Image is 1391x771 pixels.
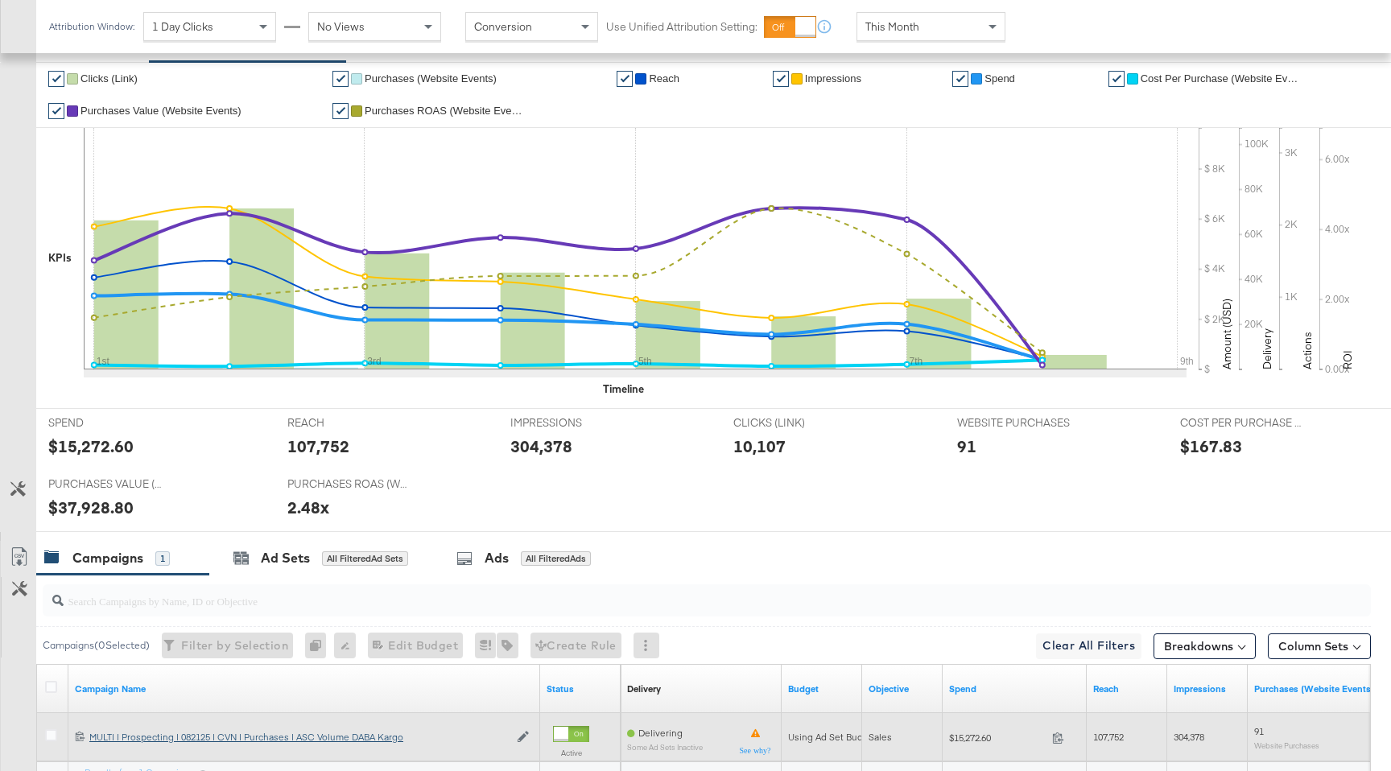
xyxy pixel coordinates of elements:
[627,682,661,695] div: Delivery
[261,549,310,567] div: Ad Sets
[510,415,631,431] span: IMPRESSIONS
[952,71,968,87] a: ✔
[287,415,408,431] span: REACH
[805,72,861,85] span: Impressions
[1154,633,1256,659] button: Breakdowns
[957,415,1078,431] span: WEBSITE PURCHASES
[322,551,408,566] div: All Filtered Ad Sets
[1180,415,1301,431] span: COST PER PURCHASE (WEBSITE EVENTS)
[287,496,329,519] div: 2.48x
[1042,636,1135,656] span: Clear All Filters
[48,476,169,492] span: PURCHASES VALUE (WEBSITE EVENTS)
[287,476,408,492] span: PURCHASES ROAS (WEBSITE EVENTS)
[788,682,856,695] a: The maximum amount you're willing to spend on your ads, on average each day or over the lifetime ...
[89,731,509,744] a: MULTI | Prospecting | 082125 | CVN | Purchases | ASC Volume DABA Kargo
[485,549,509,567] div: Ads
[1093,731,1124,743] span: 107,752
[48,71,64,87] a: ✔
[638,727,683,739] span: Delivering
[48,21,135,32] div: Attribution Window:
[1254,725,1264,737] span: 91
[152,19,213,34] span: 1 Day Clicks
[1340,350,1355,369] text: ROI
[949,732,1046,744] span: $15,272.60
[733,415,854,431] span: CLICKS (LINK)
[788,731,877,744] div: Using Ad Set Budget
[48,250,72,266] div: KPIs
[949,682,1080,695] a: The total amount spent to date.
[474,19,532,34] span: Conversion
[1300,332,1315,369] text: Actions
[305,633,334,658] div: 0
[865,19,919,34] span: This Month
[627,682,661,695] a: Reflects the ability of your Ad Campaign to achieve delivery based on ad states, schedule and bud...
[1180,435,1242,458] div: $167.83
[317,19,365,34] span: No Views
[869,682,936,695] a: Your campaign's objective.
[773,71,789,87] a: ✔
[1220,299,1234,369] text: Amount (USD)
[617,71,633,87] a: ✔
[72,549,143,567] div: Campaigns
[80,105,241,117] span: Purchases Value (Website Events)
[1036,633,1141,659] button: Clear All Filters
[332,71,349,87] a: ✔
[957,435,976,458] div: 91
[649,72,679,85] span: Reach
[1108,71,1125,87] a: ✔
[869,731,892,743] span: Sales
[332,103,349,119] a: ✔
[89,731,509,744] div: MULTI | Prospecting | 082125 | CVN | Purchases | ASC Volume DABA Kargo
[606,19,757,35] label: Use Unified Attribution Setting:
[75,682,534,695] a: Your campaign name.
[48,415,169,431] span: SPEND
[553,748,589,758] label: Active
[48,435,134,458] div: $15,272.60
[80,72,138,85] span: Clicks (Link)
[1141,72,1302,85] span: Cost Per Purchase (Website Events)
[287,435,349,458] div: 107,752
[1174,682,1241,695] a: The number of times your ad was served. On mobile apps an ad is counted as served the first time ...
[510,435,572,458] div: 304,378
[984,72,1015,85] span: Spend
[64,579,1250,610] input: Search Campaigns by Name, ID or Objective
[1268,633,1371,659] button: Column Sets
[733,435,786,458] div: 10,107
[155,551,170,566] div: 1
[48,103,64,119] a: ✔
[1174,731,1204,743] span: 304,378
[547,682,614,695] a: Shows the current state of your Ad Campaign.
[43,638,150,653] div: Campaigns ( 0 Selected)
[365,105,526,117] span: Purchases ROAS (Website Events)
[603,381,644,397] div: Timeline
[521,551,591,566] div: All Filtered Ads
[627,743,703,752] sub: Some Ad Sets Inactive
[1260,328,1274,369] text: Delivery
[48,496,134,519] div: $37,928.80
[1254,740,1319,750] sub: Website Purchases
[365,72,497,85] span: Purchases (Website Events)
[1093,682,1161,695] a: The number of people your ad was served to.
